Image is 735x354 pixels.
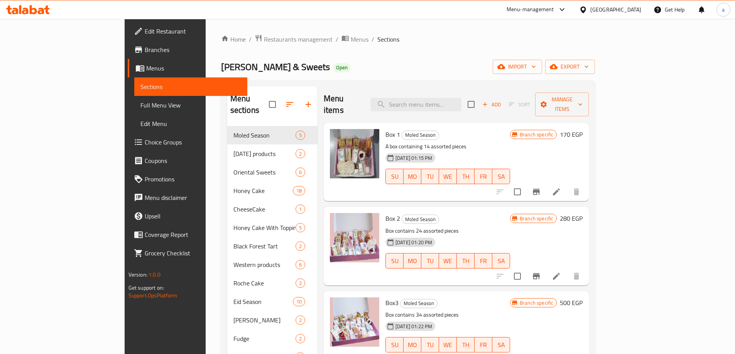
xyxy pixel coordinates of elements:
[145,230,241,239] span: Coverage Report
[128,22,247,40] a: Edit Restaurant
[233,131,296,140] div: Moled Season
[128,133,247,151] a: Choice Groups
[233,223,296,232] span: Honey Cake With Topping
[517,131,556,138] span: Branch specific
[296,317,305,324] span: 2
[128,59,247,77] a: Menus
[567,267,586,285] button: delete
[221,34,595,44] nav: breadcrumb
[227,329,318,348] div: Fudge2
[233,205,296,214] span: CheeseCake
[296,224,305,232] span: 5
[385,129,400,140] span: Box 1
[296,280,305,287] span: 2
[249,35,252,44] li: /
[296,169,305,176] span: 6
[460,171,471,182] span: TH
[227,200,318,218] div: CheeseCake1
[551,62,589,72] span: export
[475,253,492,268] button: FR
[517,299,556,307] span: Branch specific
[407,339,418,351] span: MO
[128,207,247,225] a: Upsell
[407,171,418,182] span: MO
[233,297,293,306] span: Eid Season
[389,255,400,267] span: SU
[424,339,436,351] span: TU
[145,27,241,36] span: Edit Restaurant
[385,253,404,268] button: SU
[296,149,305,158] div: items
[233,242,296,251] div: Black Forest Tart
[463,96,479,112] span: Select section
[128,40,247,59] a: Branches
[324,93,361,116] h2: Menu items
[377,35,399,44] span: Sections
[296,315,305,325] div: items
[128,270,147,280] span: Version:
[227,311,318,329] div: [PERSON_NAME]2
[145,174,241,184] span: Promotions
[509,268,525,284] span: Select to update
[560,129,583,140] h6: 170 EGP
[439,253,457,268] button: WE
[478,171,489,182] span: FR
[385,337,404,352] button: SU
[527,267,546,285] button: Branch-specific-item
[330,129,379,178] img: Box 1
[402,215,439,224] span: Moled Season
[227,218,318,237] div: Honey Cake With Topping5
[280,95,299,114] span: Sort sections
[296,242,305,251] div: items
[479,99,504,111] span: Add item
[545,60,595,74] button: export
[475,169,492,184] button: FR
[336,35,338,44] li: /
[128,283,164,293] span: Get support on:
[479,99,504,111] button: Add
[296,261,305,268] span: 6
[296,260,305,269] div: items
[233,334,296,343] div: Fudge
[128,151,247,170] a: Coupons
[227,163,318,181] div: Oriental Sweets6
[293,298,305,305] span: 10
[509,184,525,200] span: Select to update
[227,144,318,163] div: [DATE] products2
[560,213,583,224] h6: 280 EGP
[590,5,641,14] div: [GEOGRAPHIC_DATA]
[330,213,379,262] img: Box 2
[457,253,475,268] button: TH
[233,168,296,177] span: Oriental Sweets
[499,62,536,72] span: import
[293,187,305,195] span: 18
[296,335,305,342] span: 2
[233,186,293,195] span: Honey Cake
[421,169,439,184] button: TU
[442,171,454,182] span: WE
[233,279,296,288] span: Roche Cake
[402,131,439,140] div: Moled Season
[404,337,421,352] button: MO
[296,131,305,140] div: items
[128,244,247,262] a: Grocery Checklist
[227,255,318,274] div: Western products6
[404,169,421,184] button: MO
[296,334,305,343] div: items
[145,193,241,202] span: Menu disclaimer
[722,5,725,14] span: a
[145,156,241,165] span: Coupons
[492,253,510,268] button: SA
[145,211,241,221] span: Upsell
[385,142,510,151] p: A box containing 14 assorted pieces
[421,337,439,352] button: TU
[296,205,305,214] div: items
[233,315,296,325] div: Om Ali
[296,132,305,139] span: 5
[128,170,247,188] a: Promotions
[233,260,296,269] span: Western products
[560,297,583,308] h6: 500 EGP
